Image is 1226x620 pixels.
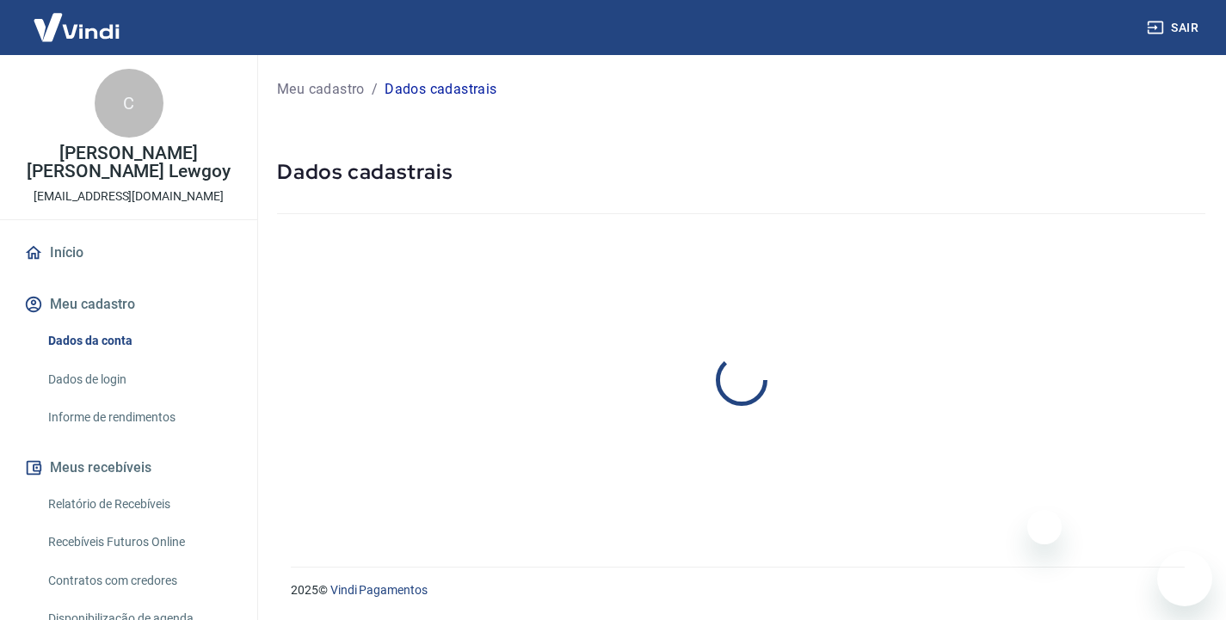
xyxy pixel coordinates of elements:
[21,1,132,53] img: Vindi
[21,285,237,323] button: Meu cadastro
[41,563,237,599] a: Contratos com credores
[277,79,365,100] a: Meu cadastro
[330,583,428,597] a: Vindi Pagamentos
[41,525,237,560] a: Recebíveis Futuros Online
[277,158,1205,186] h5: Dados cadastrais
[41,362,237,397] a: Dados de login
[1143,12,1205,44] button: Sair
[1027,510,1062,544] iframe: Fechar mensagem
[291,581,1185,599] p: 2025 ©
[41,323,237,359] a: Dados da conta
[41,400,237,435] a: Informe de rendimentos
[1157,551,1212,606] iframe: Botão para abrir a janela de mensagens
[21,234,237,272] a: Início
[34,187,224,206] p: [EMAIL_ADDRESS][DOMAIN_NAME]
[95,69,163,138] div: C
[41,487,237,522] a: Relatório de Recebíveis
[14,144,243,181] p: [PERSON_NAME] [PERSON_NAME] Lewgoy
[385,79,496,100] p: Dados cadastrais
[372,79,378,100] p: /
[21,449,237,487] button: Meus recebíveis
